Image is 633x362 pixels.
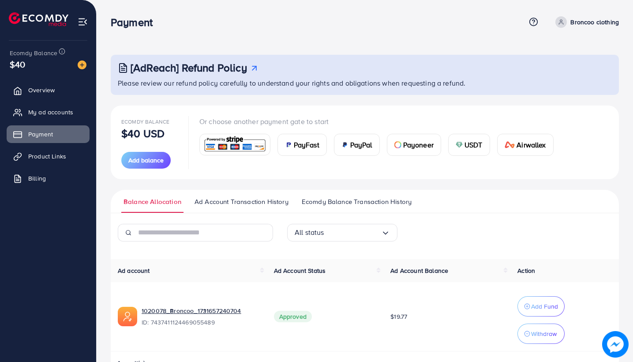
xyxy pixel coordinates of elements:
[390,266,448,275] span: Ad Account Balance
[199,116,561,127] p: Or choose another payment gate to start
[142,306,260,327] div: <span class='underline'>1020078_Broncoo_1731657240704</span></br>7437411124469055489
[7,147,90,165] a: Product Links
[531,301,558,312] p: Add Fund
[341,141,348,148] img: card
[456,141,463,148] img: card
[121,128,165,139] p: $40 USD
[202,135,267,154] img: card
[28,108,73,117] span: My ad accounts
[277,134,327,156] a: cardPayFast
[517,266,535,275] span: Action
[403,140,434,150] span: Payoneer
[78,60,86,69] img: image
[9,12,68,26] img: logo
[7,81,90,99] a: Overview
[517,296,565,317] button: Add Fund
[394,141,401,148] img: card
[334,134,380,156] a: cardPayPal
[390,312,407,321] span: $19.77
[602,331,629,358] img: image
[10,58,25,71] span: $40
[274,311,312,322] span: Approved
[142,306,241,315] a: 1020078_Broncoo_1731657240704
[464,140,483,150] span: USDT
[387,134,441,156] a: cardPayoneer
[287,224,397,241] div: Search for option
[142,318,260,327] span: ID: 7437411124469055489
[28,86,55,94] span: Overview
[274,266,326,275] span: Ad Account Status
[78,17,88,27] img: menu
[195,197,288,207] span: Ad Account Transaction History
[121,118,169,125] span: Ecomdy Balance
[131,61,247,74] h3: [AdReach] Refund Policy
[517,140,546,150] span: Airwallex
[7,125,90,143] a: Payment
[199,134,270,155] a: card
[505,141,515,148] img: card
[448,134,490,156] a: cardUSDT
[118,266,150,275] span: Ad account
[285,141,292,148] img: card
[111,16,160,29] h3: Payment
[295,226,324,239] span: All status
[28,130,53,139] span: Payment
[7,170,90,187] a: Billing
[28,174,46,183] span: Billing
[121,152,171,169] button: Add balance
[324,226,381,239] input: Search for option
[350,140,372,150] span: PayPal
[28,152,66,161] span: Product Links
[118,78,614,88] p: Please review our refund policy carefully to understand your rights and obligations when requesti...
[531,328,557,339] p: Withdraw
[10,49,57,57] span: Ecomdy Balance
[497,134,554,156] a: cardAirwallex
[552,16,619,28] a: Broncoo clothing
[124,197,181,207] span: Balance Allocation
[7,103,90,121] a: My ad accounts
[517,324,565,344] button: Withdraw
[302,197,412,207] span: Ecomdy Balance Transaction History
[118,307,137,326] img: ic-ads-acc.e4c84228.svg
[294,140,319,150] span: PayFast
[128,156,164,165] span: Add balance
[570,17,619,27] p: Broncoo clothing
